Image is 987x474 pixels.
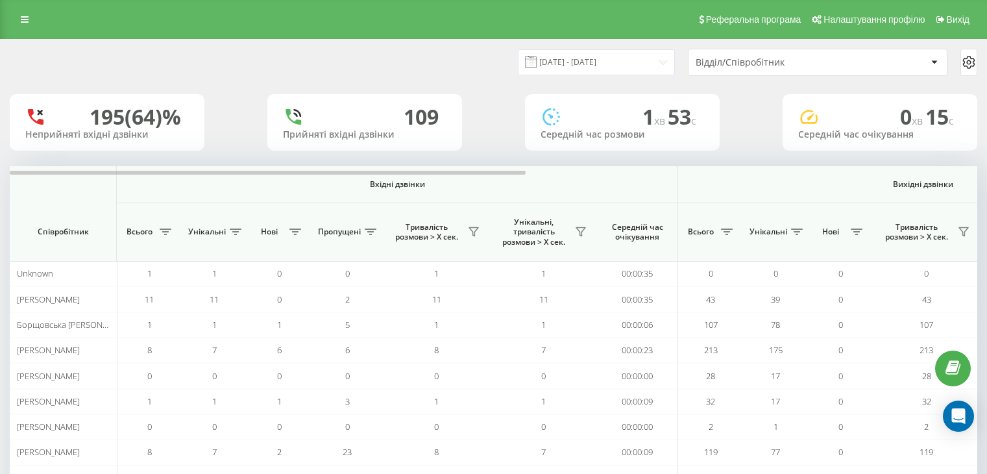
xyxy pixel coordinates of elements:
span: 119 [704,446,718,458]
span: 1 [434,319,439,331]
span: 11 [210,293,219,305]
span: [PERSON_NAME] [17,344,80,356]
span: Тривалість розмови > Х сек. [879,222,954,242]
span: 1 [642,103,668,131]
td: 00:00:00 [597,363,678,388]
span: [PERSON_NAME] [17,293,80,305]
span: хв [912,114,925,128]
span: 8 [147,344,152,356]
span: 1 [541,319,546,331]
div: 109 [404,105,439,129]
span: [PERSON_NAME] [17,370,80,382]
span: 78 [771,319,780,331]
span: Вихід [947,14,969,25]
td: 00:00:23 [597,338,678,363]
span: 7 [212,446,217,458]
td: 00:00:00 [597,414,678,440]
span: 8 [147,446,152,458]
span: 2 [277,446,282,458]
span: 0 [434,421,439,432]
span: 107 [704,319,718,331]
span: 15 [925,103,954,131]
span: 0 [838,421,843,432]
span: 0 [277,421,282,432]
span: 5 [345,319,350,331]
span: 1 [434,395,439,407]
span: 0 [924,268,929,279]
span: 0 [838,319,843,331]
span: 0 [277,268,282,279]
span: 0 [900,103,925,131]
span: 119 [920,446,933,458]
div: Неприйняті вхідні дзвінки [25,129,189,140]
span: 1 [147,319,152,331]
span: хв [654,114,668,128]
span: 175 [769,344,783,356]
span: 0 [212,421,217,432]
span: [PERSON_NAME] [17,446,80,458]
span: Борщовська [PERSON_NAME] [17,319,131,331]
span: 1 [212,268,217,279]
span: 7 [541,344,546,356]
span: 28 [922,370,931,382]
span: 1 [434,268,439,279]
div: Відділ/Співробітник [696,57,851,68]
td: 00:00:09 [597,389,678,414]
span: 11 [432,293,441,305]
span: 2 [924,421,929,432]
span: 17 [771,395,780,407]
span: 0 [345,268,350,279]
span: Унікальні [749,227,787,237]
span: 77 [771,446,780,458]
span: 0 [277,370,282,382]
span: 0 [838,395,843,407]
span: 0 [541,421,546,432]
span: 0 [277,293,282,305]
span: 213 [920,344,933,356]
span: 0 [838,293,843,305]
span: 1 [541,395,546,407]
span: 1 [212,395,217,407]
span: 0 [147,421,152,432]
span: [PERSON_NAME] [17,421,80,432]
span: 0 [838,344,843,356]
div: Середній час очікування [798,129,962,140]
span: 0 [345,370,350,382]
span: 32 [922,395,931,407]
span: 7 [212,344,217,356]
span: Пропущені [318,227,361,237]
span: 1 [277,319,282,331]
span: 1 [212,319,217,331]
span: 213 [704,344,718,356]
span: 0 [147,370,152,382]
span: Налаштування профілю [823,14,925,25]
span: 2 [709,421,713,432]
span: 1 [774,421,778,432]
span: 2 [345,293,350,305]
span: 8 [434,446,439,458]
span: 0 [774,268,778,279]
span: 6 [345,344,350,356]
span: 32 [706,395,715,407]
div: Open Intercom Messenger [943,401,974,432]
span: 39 [771,293,780,305]
span: 0 [838,268,843,279]
span: Нові [253,227,286,237]
span: 53 [668,103,696,131]
span: c [691,114,696,128]
span: 6 [277,344,282,356]
span: 0 [212,370,217,382]
span: 1 [147,395,152,407]
td: 00:00:09 [597,440,678,465]
span: Тривалість розмови > Х сек. [389,222,464,242]
span: 7 [541,446,546,458]
span: 0 [838,446,843,458]
span: 3 [345,395,350,407]
span: 0 [709,268,713,279]
span: 107 [920,319,933,331]
span: 28 [706,370,715,382]
span: Унікальні [188,227,226,237]
span: Унікальні, тривалість розмови > Х сек. [496,217,571,247]
span: 11 [539,293,548,305]
span: 11 [145,293,154,305]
